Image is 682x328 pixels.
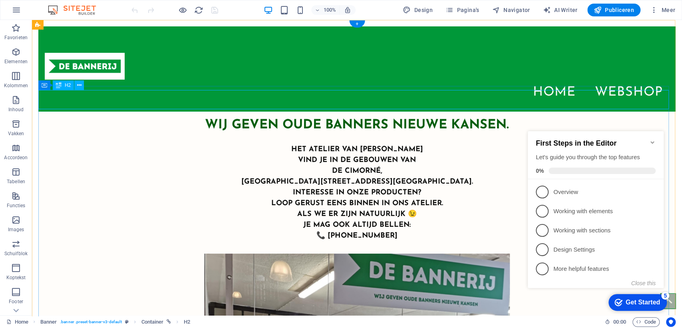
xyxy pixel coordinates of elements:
[29,87,125,95] p: Working with elements
[3,62,139,81] li: Overview
[400,4,436,16] div: Design (Ctrl+Alt+Y)
[184,317,190,327] span: Klik om te selecteren, dubbelklik om te bewerken
[3,139,139,158] li: More helpful features
[3,100,139,120] li: Working with sections
[8,106,24,113] p: Inhoud
[7,178,25,185] p: Tabellen
[311,5,340,15] button: 100%
[445,6,479,14] span: Pagina's
[8,130,24,137] p: Vakken
[137,171,145,179] div: 5
[4,34,28,41] p: Favorieten
[4,250,28,257] p: Schuifblok
[4,154,28,161] p: Accordeon
[167,320,171,324] i: Dit element is gelinkt
[666,317,676,327] button: Usercentrics
[101,178,135,186] div: Get Started
[344,6,351,14] i: Stel bij het wijzigen van de grootte van de weergegeven website automatisch het juist zoomniveau ...
[6,317,28,327] a: Klik om selectie op te heffen, dubbelklik om Pagina's te open
[11,19,131,27] h2: First Steps in the Editor
[492,6,530,14] span: Navigator
[194,5,203,15] button: reload
[3,120,139,139] li: Design Settings
[632,317,660,327] button: Code
[29,144,125,153] p: More helpful features
[11,33,131,41] div: Let's guide you through the top features
[4,82,28,89] p: Kolommen
[543,6,578,14] span: AI Writer
[29,106,125,114] p: Working with sections
[40,317,57,327] span: Klik om te selecteren, dubbelklik om te bewerken
[29,68,125,76] p: Overview
[3,81,139,100] li: Working with elements
[619,319,620,325] span: :
[46,5,106,15] img: Editor Logo
[540,4,581,16] button: AI Writer
[442,4,483,16] button: Pagina's
[194,6,203,15] i: Pagina opnieuw laden
[9,298,23,305] p: Footer
[84,174,142,190] div: Get Started 5 items remaining, 0% complete
[7,202,26,209] p: Functies
[647,4,678,16] button: Meer
[65,83,71,88] span: H2
[178,5,187,15] button: Klik hier om de voorbeeldmodus te verlaten en verder te gaan met bewerken
[141,317,163,327] span: Klik om te selecteren, dubbelklik om te bewerken
[40,317,190,327] nav: breadcrumb
[587,4,640,16] button: Publiceren
[489,4,533,16] button: Navigator
[323,5,336,15] h6: 100%
[29,125,125,134] p: Design Settings
[125,320,129,324] i: Dit element is een aanpasbare voorinstelling
[400,4,436,16] button: Design
[613,317,626,327] span: 00 00
[594,6,634,14] span: Publiceren
[650,6,675,14] span: Meer
[125,19,131,25] div: Minimize checklist
[349,20,365,28] div: +
[4,58,28,65] p: Elementen
[107,160,131,166] button: Close this
[636,317,656,327] span: Code
[6,274,26,281] p: Koptekst
[11,47,24,54] span: 0%
[60,317,122,327] span: . banner .preset-banner-v3-default
[6,115,644,222] div: ​​​​​
[403,6,433,14] span: Design
[605,317,626,327] h6: Sessietijd
[8,226,24,233] p: Images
